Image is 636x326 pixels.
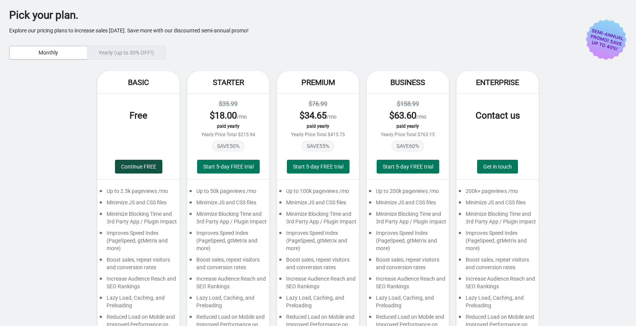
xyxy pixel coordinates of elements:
a: Get in touch [477,160,518,173]
div: Lazy Load, Caching, and Preloading [456,294,539,313]
div: Up to 50k pageviews /mo [187,187,269,199]
div: Lazy Load, Caching, and Preloading [187,294,269,313]
div: Yearly Price Total $215.94 [195,132,262,137]
div: Up to 100k pageviews /mo [277,187,359,199]
span: Start 5-day FREE trial [203,164,254,170]
div: Basic [97,71,180,94]
button: Start 5-day FREE trial [287,160,350,173]
div: $35.99 [195,100,262,109]
span: Get in touch [483,164,512,170]
span: Start 5-day FREE trial [293,164,343,170]
div: Improves Speed Index (PageSpeed, gtMetrix and more) [277,229,359,256]
div: Enterprise [456,71,539,94]
button: Start 5-day FREE trial [197,160,260,173]
div: Minimize Blocking Time and 3rd Party App / Plugin Impact [187,210,269,229]
div: Increase Audience Reach and SEO Rankings [367,275,449,294]
div: Minimize Blocking Time and 3rd Party App / Plugin Impact [367,210,449,229]
span: Contact us [476,110,520,121]
div: Yearly Price Total $415.75 [285,132,351,137]
span: $ 18.00 [210,110,237,121]
div: /mo [374,109,441,122]
div: Minimize JS and CSS files [367,199,449,210]
span: Continue FREE [121,164,156,170]
div: Improves Speed Index (PageSpeed, gtMetrix and more) [367,229,449,256]
div: 200k+ pageviews /mo [456,187,539,199]
span: Free [129,110,147,121]
div: Boost sales, repeat visitors and conversion rates [367,256,449,275]
span: Start 5-day FREE trial [383,164,433,170]
div: Boost sales, repeat visitors and conversion rates [456,256,539,275]
div: $158.99 [374,100,441,109]
div: Minimize Blocking Time and 3rd Party App / Plugin Impact [456,210,539,229]
div: Boost sales, repeat visitors and conversion rates [97,256,180,275]
button: Start 5-day FREE trial [377,160,439,173]
div: Boost sales, repeat visitors and conversion rates [277,256,359,275]
span: SAVE 50 % [212,141,244,151]
div: Improves Speed Index (PageSpeed, gtMetrix and more) [187,229,269,256]
button: Monthly [9,46,87,59]
div: Minimize JS and CSS files [97,199,180,210]
div: /mo [195,109,262,122]
div: Increase Audience Reach and SEO Rankings [456,275,539,294]
div: Premium [277,71,359,94]
div: Boost sales, repeat visitors and conversion rates [187,256,269,275]
div: Lazy Load, Caching, and Preloading [367,294,449,313]
div: Lazy Load, Caching, and Preloading [277,294,359,313]
div: Pick your plan. [9,11,604,19]
div: $76.99 [285,100,351,109]
div: Increase Audience Reach and SEO Rankings [187,275,269,294]
span: SAVE 55 % [302,141,334,151]
span: SAVE 60 % [392,141,424,151]
div: Minimize Blocking Time and 3rd Party App / Plugin Impact [97,210,180,229]
div: Increase Audience Reach and SEO Rankings [277,275,359,294]
p: Explore our pricing plans to increase sales [DATE]. Save more with our discounted semi-annual promo! [9,27,604,34]
div: Minimize JS and CSS files [456,199,539,210]
div: Minimize Blocking Time and 3rd Party App / Plugin Impact [277,210,359,229]
img: price-promo-badge-d5c1d69d.svg [586,19,627,60]
div: Yearly Price Total $763.15 [374,132,441,137]
div: Improves Speed Index (PageSpeed, gtMetrix and more) [97,229,180,256]
span: $ 63.60 [389,110,416,121]
div: paid yearly [195,124,262,129]
span: Monthly [39,50,58,56]
div: paid yearly [285,124,351,129]
span: $ 34.65 [299,110,327,121]
div: /mo [285,109,351,122]
div: Up to 2.5k pageviews /mo [97,187,180,199]
div: Lazy Load, Caching, and Preloading [97,294,180,313]
div: Starter [187,71,269,94]
div: Increase Audience Reach and SEO Rankings [97,275,180,294]
div: Minimize JS and CSS files [187,199,269,210]
div: Business [367,71,449,94]
div: Improves Speed Index (PageSpeed, gtMetrix and more) [456,229,539,256]
div: paid yearly [374,124,441,129]
div: Minimize JS and CSS files [277,199,359,210]
button: Continue FREE [115,160,162,173]
div: Up to 200k pageviews /mo [367,187,449,199]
